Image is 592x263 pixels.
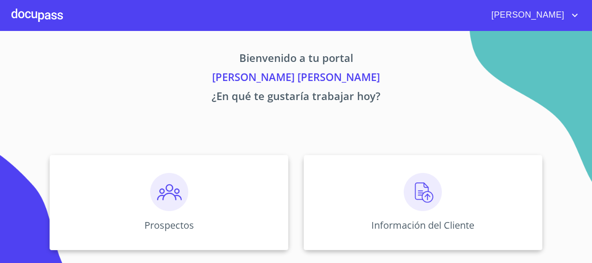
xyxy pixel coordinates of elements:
p: ¿En qué te gustaría trabajar hoy? [11,88,581,107]
p: Información del Cliente [371,219,474,232]
img: carga.png [404,173,442,211]
p: [PERSON_NAME] [PERSON_NAME] [11,69,581,88]
button: account of current user [484,8,581,23]
p: Bienvenido a tu portal [11,50,581,69]
p: Prospectos [144,219,194,232]
span: [PERSON_NAME] [484,8,569,23]
img: prospectos.png [150,173,188,211]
